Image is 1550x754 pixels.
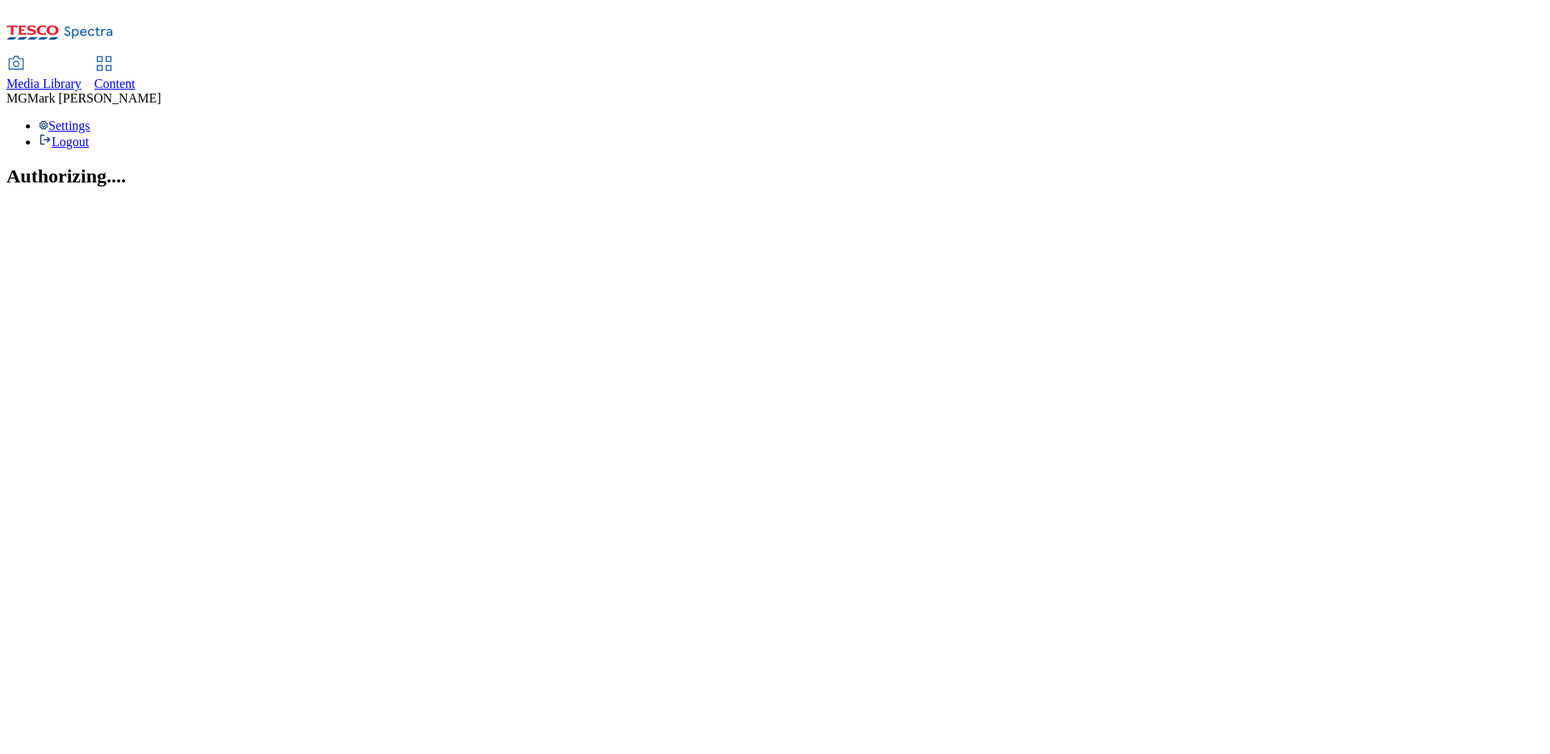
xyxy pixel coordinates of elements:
a: Media Library [6,57,82,91]
h2: Authorizing.... [6,165,1544,187]
span: MG [6,91,27,105]
span: Mark [PERSON_NAME] [27,91,161,105]
a: Logout [39,135,89,149]
a: Content [94,57,136,91]
span: Media Library [6,77,82,90]
a: Settings [39,119,90,132]
span: Content [94,77,136,90]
